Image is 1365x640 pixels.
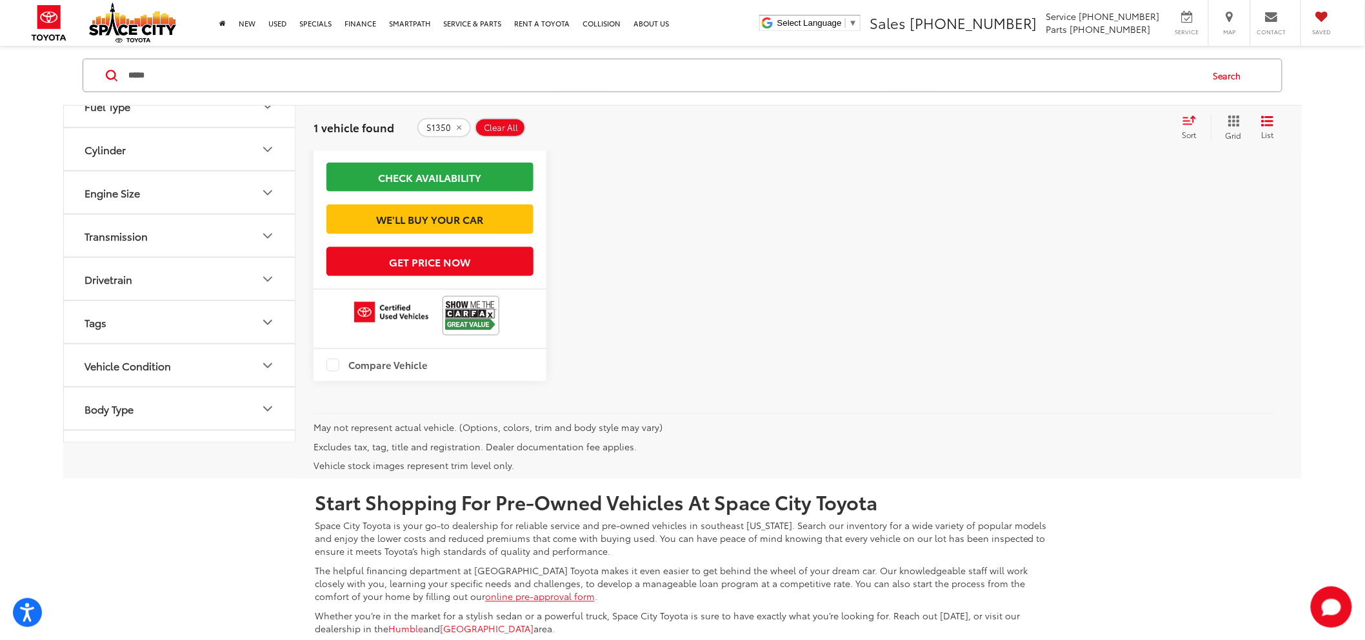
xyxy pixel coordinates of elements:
[314,459,1274,472] p: Vehicle stock images represent trim level only.
[315,565,1050,603] p: The helpful financing department at [GEOGRAPHIC_DATA] Toyota makes it even easier to get behind t...
[1079,10,1160,23] span: [PHONE_NUMBER]
[260,315,275,330] div: Tags
[1308,28,1336,36] span: Saved
[260,358,275,374] div: Vehicle Condition
[85,143,126,155] div: Cylinder
[85,100,130,112] div: Fuel Type
[64,345,296,386] button: Vehicle ConditionVehicle Condition
[64,431,296,473] button: Availability
[1046,10,1077,23] span: Service
[440,623,533,635] a: [GEOGRAPHIC_DATA]
[1257,28,1286,36] span: Contact
[1251,115,1284,141] button: List View
[1311,586,1352,628] button: Toggle Chat Window
[64,215,296,257] button: TransmissionTransmission
[260,185,275,201] div: Engine Size
[314,119,394,135] span: 1 vehicle found
[910,12,1037,33] span: [PHONE_NUMBER]
[1215,28,1244,36] span: Map
[1176,115,1211,141] button: Select sort value
[89,3,176,43] img: Space City Toyota
[1046,23,1068,35] span: Parts
[64,388,296,430] button: Body TypeBody Type
[85,403,134,415] div: Body Type
[417,118,471,137] button: remove S1350
[127,60,1201,91] input: Search by Make, Model, or Keyword
[326,247,533,276] button: Get Price Now
[870,12,906,33] span: Sales
[1182,129,1197,140] span: Sort
[64,301,296,343] button: TagsTags
[64,128,296,170] button: CylinderCylinder
[260,228,275,244] div: Transmission
[445,299,497,333] img: View CARFAX report
[314,440,1274,453] p: Excludes tax, tag, title and registration. Dealer documentation fee applies.
[85,359,171,372] div: Vehicle Condition
[326,359,428,372] label: Compare Vehicle
[485,590,595,603] a: online pre-approval form
[849,18,857,28] span: ▼
[777,18,842,28] span: Select Language
[777,18,857,28] a: Select Language​
[260,401,275,417] div: Body Type
[426,123,451,133] span: S1350
[1173,28,1202,36] span: Service
[475,118,526,137] button: Clear All
[326,163,533,192] a: Check Availability
[326,205,533,234] a: We'll Buy Your Car
[314,421,1274,434] p: May not represent actual vehicle. (Options, colors, trim and body style may vary)
[260,99,275,114] div: Fuel Type
[354,302,428,323] img: Toyota Certified Used Vehicles
[85,316,106,328] div: Tags
[1261,129,1274,140] span: List
[315,492,1050,513] h2: Start Shopping For Pre-Owned Vehicles At Space City Toyota
[260,142,275,157] div: Cylinder
[388,623,423,635] a: Humble
[1311,586,1352,628] svg: Start Chat
[1070,23,1151,35] span: [PHONE_NUMBER]
[260,272,275,287] div: Drivetrain
[64,85,296,127] button: Fuel TypeFuel Type
[484,123,518,133] span: Clear All
[85,186,140,199] div: Engine Size
[64,172,296,214] button: Engine SizeEngine Size
[845,18,846,28] span: ​
[315,519,1050,558] p: Space City Toyota is your go-to dealership for reliable service and pre-owned vehicles in southea...
[85,230,148,242] div: Transmission
[1211,115,1251,141] button: Grid View
[1226,130,1242,141] span: Grid
[64,258,296,300] button: DrivetrainDrivetrain
[85,273,132,285] div: Drivetrain
[1201,59,1260,92] button: Search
